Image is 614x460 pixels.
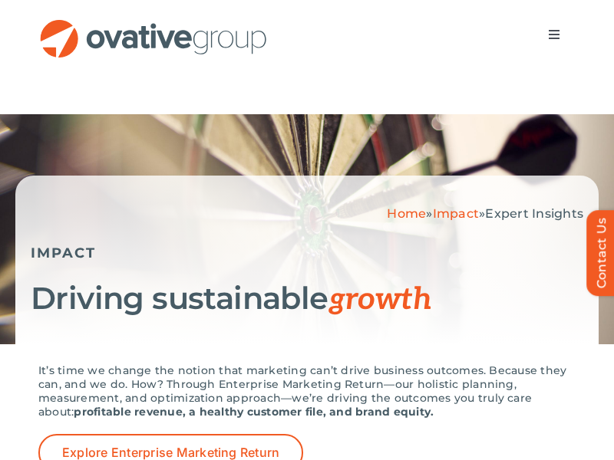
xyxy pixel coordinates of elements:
[387,206,426,221] a: Home
[485,206,583,221] span: Expert Insights
[433,206,479,221] a: Impact
[328,281,431,318] span: growth
[62,445,279,460] span: Explore Enterprise Marketing Return
[387,206,583,221] span: » »
[31,245,583,261] h5: IMPACT
[38,18,269,32] a: OG_Full_horizontal_RGB
[38,363,576,419] p: It’s time we change the notion that marketing can’t drive business outcomes. Because they can, an...
[74,405,434,419] strong: profitable revenue, a healthy customer file, and brand equity.
[31,281,583,317] h1: Driving sustainable
[533,19,576,50] nav: Menu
